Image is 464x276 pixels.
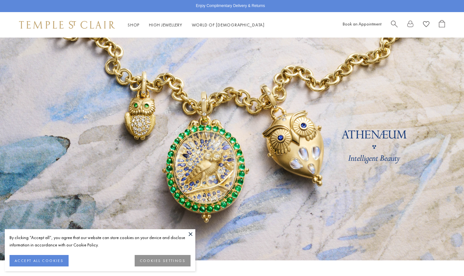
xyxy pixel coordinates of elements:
[196,3,265,9] p: Enjoy Complimentary Delivery & Returns
[135,255,191,266] button: COOKIES SETTINGS
[439,20,445,30] a: Open Shopping Bag
[149,22,182,28] a: High JewelleryHigh Jewellery
[128,21,265,29] nav: Main navigation
[343,21,381,27] a: Book an Appointment
[391,20,398,30] a: Search
[423,20,429,30] a: View Wishlist
[192,22,265,28] a: World of [DEMOGRAPHIC_DATA]World of [DEMOGRAPHIC_DATA]
[128,22,139,28] a: ShopShop
[10,255,69,266] button: ACCEPT ALL COOKIES
[19,21,115,29] img: Temple St. Clair
[10,234,191,249] div: By clicking “Accept all”, you agree that our website can store cookies on your device and disclos...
